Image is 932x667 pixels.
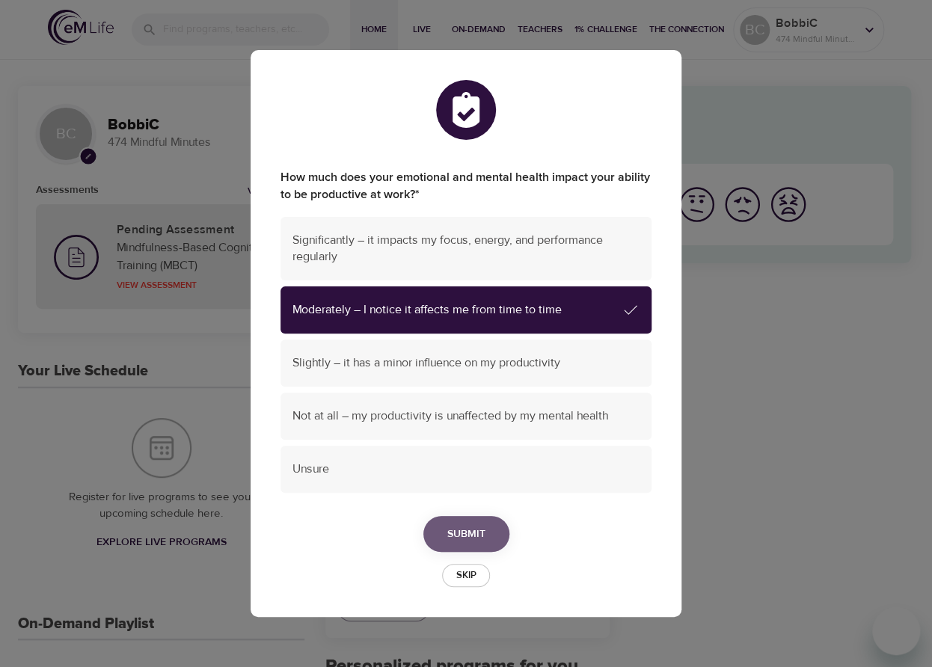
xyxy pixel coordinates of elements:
[292,301,622,319] span: Moderately – I notice it affects me from time to time
[442,564,490,587] button: Skip
[450,567,482,584] span: Skip
[292,354,640,372] span: Slightly – it has a minor influence on my productivity
[292,461,640,478] span: Unsure
[447,525,485,544] span: Submit
[292,408,640,425] span: Not at all – my productivity is unaffected by my mental health
[292,232,640,266] span: Significantly – it impacts my focus, energy, and performance regularly
[280,169,652,203] label: How much does your emotional and mental health impact your ability to be productive at work?
[423,516,509,553] button: Submit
